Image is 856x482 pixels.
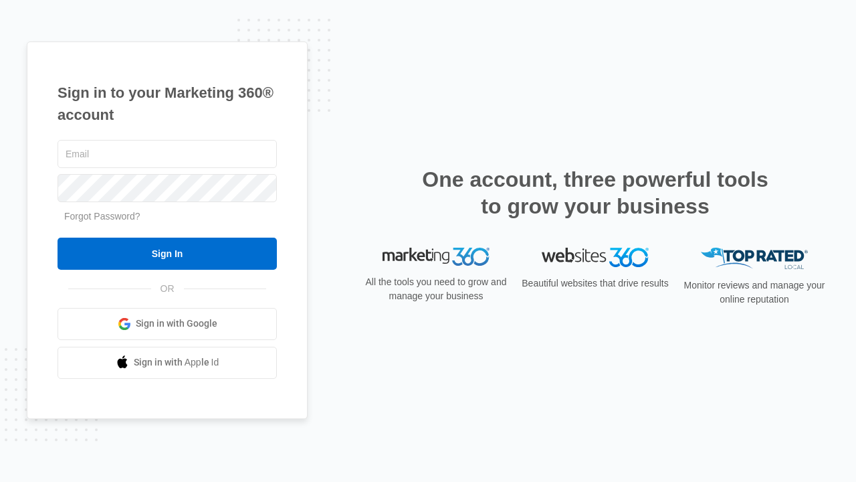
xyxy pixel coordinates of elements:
[58,308,277,340] a: Sign in with Google
[64,211,140,222] a: Forgot Password?
[383,248,490,266] img: Marketing 360
[418,166,772,220] h2: One account, three powerful tools to grow your business
[679,278,829,307] p: Monitor reviews and manage your online reputation
[58,347,277,379] a: Sign in with Apple Id
[361,275,511,303] p: All the tools you need to grow and manage your business
[58,82,277,126] h1: Sign in to your Marketing 360® account
[542,248,649,267] img: Websites 360
[701,248,808,270] img: Top Rated Local
[136,317,217,331] span: Sign in with Google
[58,238,277,270] input: Sign In
[520,276,670,291] p: Beautiful websites that drive results
[151,282,184,296] span: OR
[58,140,277,168] input: Email
[134,355,219,370] span: Sign in with Apple Id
